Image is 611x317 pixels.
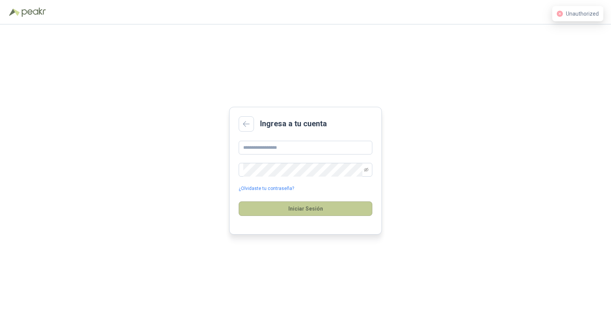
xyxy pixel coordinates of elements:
span: eye-invisible [364,167,369,172]
span: close-circle [557,11,563,17]
a: ¿Olvidaste tu contraseña? [239,185,294,192]
h2: Ingresa a tu cuenta [260,118,327,130]
img: Peakr [21,8,46,17]
button: Iniciar Sesión [239,201,372,216]
span: Unauthorized [566,11,599,17]
img: Logo [9,8,20,16]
